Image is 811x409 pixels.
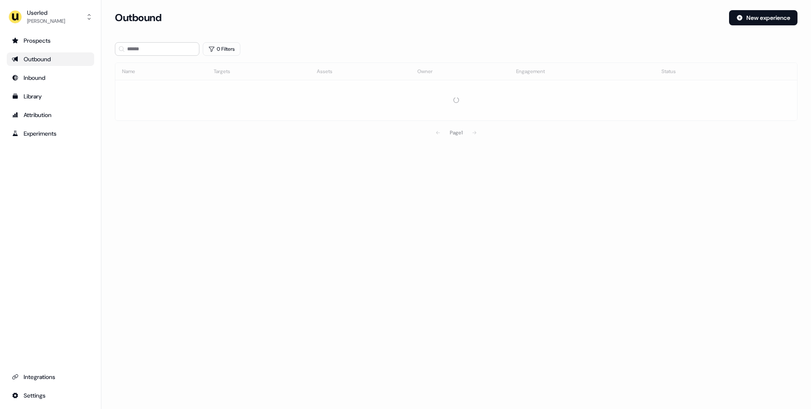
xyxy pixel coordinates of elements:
button: Userled[PERSON_NAME] [7,7,94,27]
div: Library [12,92,89,101]
a: Go to integrations [7,370,94,384]
div: [PERSON_NAME] [27,17,65,25]
div: Experiments [12,129,89,138]
div: Userled [27,8,65,17]
a: Go to experiments [7,127,94,140]
h3: Outbound [115,11,161,24]
div: Outbound [12,55,89,63]
div: Inbound [12,74,89,82]
div: Prospects [12,36,89,45]
div: Integrations [12,373,89,381]
div: Settings [12,391,89,400]
a: Go to integrations [7,389,94,402]
a: Go to attribution [7,108,94,122]
a: Go to templates [7,90,94,103]
a: Go to Inbound [7,71,94,85]
button: 0 Filters [203,42,240,56]
button: New experience [729,10,797,25]
a: Go to prospects [7,34,94,47]
a: Go to outbound experience [7,52,94,66]
div: Attribution [12,111,89,119]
